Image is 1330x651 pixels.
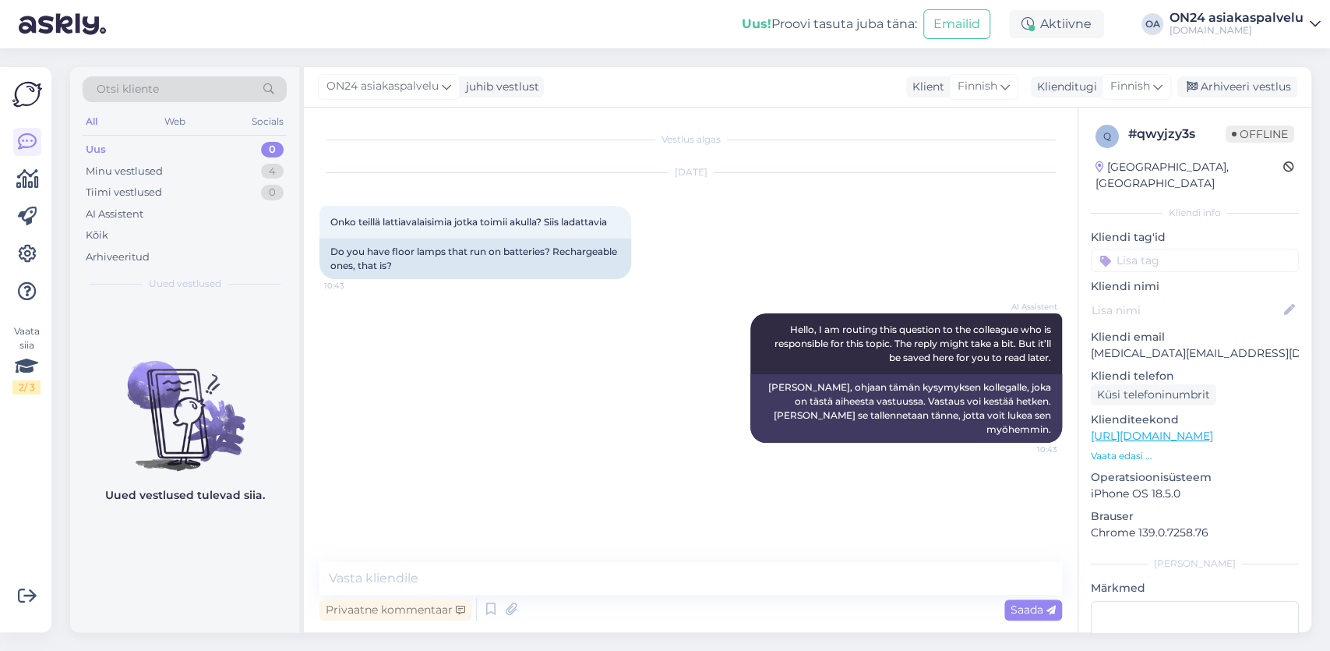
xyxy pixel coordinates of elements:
[86,249,150,265] div: Arhiveeritud
[319,165,1062,179] div: [DATE]
[330,216,607,228] span: Onko teillä lattiavalaisimia jotka toimii akulla? Siis ladattavia
[1141,13,1163,35] div: OA
[1091,580,1299,596] p: Märkmed
[1009,10,1104,38] div: Aktiivne
[319,133,1062,147] div: Vestlus algas
[86,207,143,222] div: AI Assistent
[261,164,284,179] div: 4
[923,9,990,39] button: Emailid
[1091,329,1299,345] p: Kliendi email
[249,111,287,132] div: Socials
[1128,125,1226,143] div: # qwyjzy3s
[1092,302,1281,319] input: Lisa nimi
[86,228,108,243] div: Kõik
[161,111,189,132] div: Web
[326,78,439,95] span: ON24 asiakaspalvelu
[86,185,162,200] div: Tiimi vestlused
[1091,384,1216,405] div: Küsi telefoninumbrit
[1169,12,1321,37] a: ON24 asiakaspalvelu[DOMAIN_NAME]
[12,80,42,109] img: Askly Logo
[1091,412,1299,428] p: Klienditeekond
[324,280,383,292] span: 10:43
[319,600,471,621] div: Privaatne kommentaar
[261,142,284,157] div: 0
[1169,12,1304,24] div: ON24 asiakaspalvelu
[12,324,41,394] div: Vaata siia
[1226,126,1294,143] span: Offline
[1091,469,1299,486] p: Operatsioonisüsteem
[774,324,1053,363] span: Hello, I am routing this question to the colleague who is responsible for this topic. The reply m...
[1091,278,1299,295] p: Kliendi nimi
[1091,229,1299,246] p: Kliendi tag'id
[742,15,917,34] div: Proovi tasuta juba täna:
[86,164,163,179] div: Minu vestlused
[1095,159,1283,192] div: [GEOGRAPHIC_DATA], [GEOGRAPHIC_DATA]
[1177,76,1297,97] div: Arhiveeri vestlus
[1091,429,1213,443] a: [URL][DOMAIN_NAME]
[97,81,159,97] span: Otsi kliente
[319,239,631,279] div: Do you have floor lamps that run on batteries? Rechargeable ones, that is?
[1110,78,1150,95] span: Finnish
[149,277,221,291] span: Uued vestlused
[1103,130,1111,142] span: q
[1169,24,1304,37] div: [DOMAIN_NAME]
[742,16,771,31] b: Uus!
[261,185,284,200] div: 0
[1091,486,1299,502] p: iPhone OS 18.5.0
[1011,603,1056,617] span: Saada
[460,79,539,95] div: juhib vestlust
[12,380,41,394] div: 2 / 3
[1091,508,1299,525] p: Brauser
[1031,79,1097,95] div: Klienditugi
[1091,449,1299,463] p: Vaata edasi ...
[1091,557,1299,571] div: [PERSON_NAME]
[70,333,299,473] img: No chats
[86,142,106,157] div: Uus
[906,79,944,95] div: Klient
[105,487,265,504] p: Uued vestlused tulevad siia.
[1091,368,1299,384] p: Kliendi telefon
[83,111,101,132] div: All
[958,78,997,95] span: Finnish
[1091,249,1299,272] input: Lisa tag
[1091,345,1299,362] p: [MEDICAL_DATA][EMAIL_ADDRESS][DOMAIN_NAME]
[1091,525,1299,541] p: Chrome 139.0.7258.76
[750,374,1062,443] div: [PERSON_NAME], ohjaan tämän kysymyksen kollegalle, joka on tästä aiheesta vastuussa. Vastaus voi ...
[1091,206,1299,220] div: Kliendi info
[999,301,1057,313] span: AI Assistent
[999,444,1057,455] span: 10:43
